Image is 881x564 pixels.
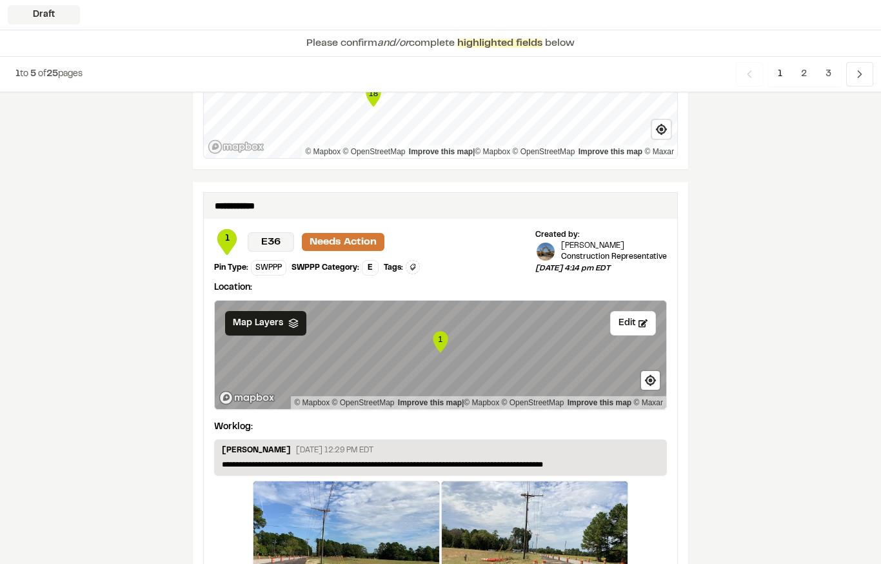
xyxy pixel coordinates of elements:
[302,234,384,252] p: Needs Action
[362,261,379,276] div: E
[15,70,20,78] span: 1
[306,35,575,51] p: Please confirm complete below
[384,263,403,274] div: Tags:
[222,445,291,459] p: [PERSON_NAME]
[294,397,663,410] div: |
[398,399,462,408] a: Map feedback
[215,301,666,410] canvas: Map
[214,281,667,296] p: Location:
[8,5,80,25] div: Draft
[251,261,286,276] div: SWPPP
[568,399,631,408] a: Improve this map
[15,67,83,81] p: to of pages
[464,399,499,408] a: Mapbox
[561,241,667,252] p: [PERSON_NAME]
[46,70,58,78] span: 25
[332,399,395,408] a: OpenStreetMap
[294,399,330,408] a: Mapbox
[214,421,253,435] p: Worklog:
[633,399,663,408] a: Maxar
[30,70,36,78] span: 5
[296,445,373,457] p: [DATE] 12:29 PM EDT
[579,148,642,157] a: Improve this map
[535,230,667,241] div: Created by:
[343,148,406,157] a: OpenStreetMap
[377,39,409,48] span: and/or
[208,140,264,155] a: Mapbox logo
[214,232,240,247] span: 1
[610,312,656,336] button: Edit
[233,317,283,331] span: Map Layers
[641,372,660,390] button: Find my location
[791,62,817,86] span: 2
[475,148,510,157] a: Mapbox
[305,146,674,159] div: |
[305,148,341,157] a: Mapbox
[644,148,674,157] a: Maxar
[816,62,841,86] span: 3
[736,62,873,86] nav: Navigation
[368,89,378,99] text: 18
[364,84,383,110] div: Map marker
[248,233,294,252] p: E36
[292,263,359,274] div: SWPPP Category:
[652,121,671,139] button: Find my location
[214,263,248,274] div: Pin Type:
[406,261,420,275] button: Edit Tags
[502,399,564,408] a: OpenStreetMap
[561,252,667,263] p: Construction Representative
[219,391,275,406] a: Mapbox logo
[431,330,450,356] div: Map marker
[438,335,442,345] text: 1
[535,263,667,275] p: [DATE] 4:14 pm EDT
[409,148,473,157] a: Map feedback
[513,148,575,157] a: OpenStreetMap
[768,62,792,86] span: 1
[457,39,542,48] span: highlighted fields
